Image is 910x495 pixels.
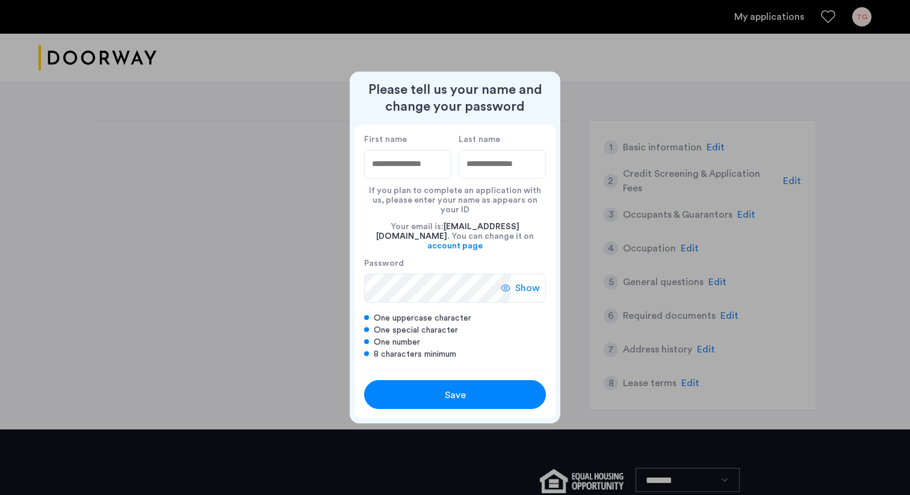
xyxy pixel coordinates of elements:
a: account page [427,241,483,251]
div: One number [364,336,546,348]
div: 8 characters minimum [364,348,546,360]
div: If you plan to complete an application with us, please enter your name as appears on your ID [364,179,546,215]
label: Last name [459,134,546,145]
div: One special character [364,324,546,336]
h2: Please tell us your name and change your password [354,81,556,115]
label: First name [364,134,451,145]
span: Save [445,388,466,402]
span: [EMAIL_ADDRESS][DOMAIN_NAME] [376,223,519,241]
label: Password [364,258,511,269]
div: One uppercase character [364,312,546,324]
button: button [364,380,546,409]
span: Show [515,281,540,295]
div: Your email is: . You can change it on [364,215,546,258]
